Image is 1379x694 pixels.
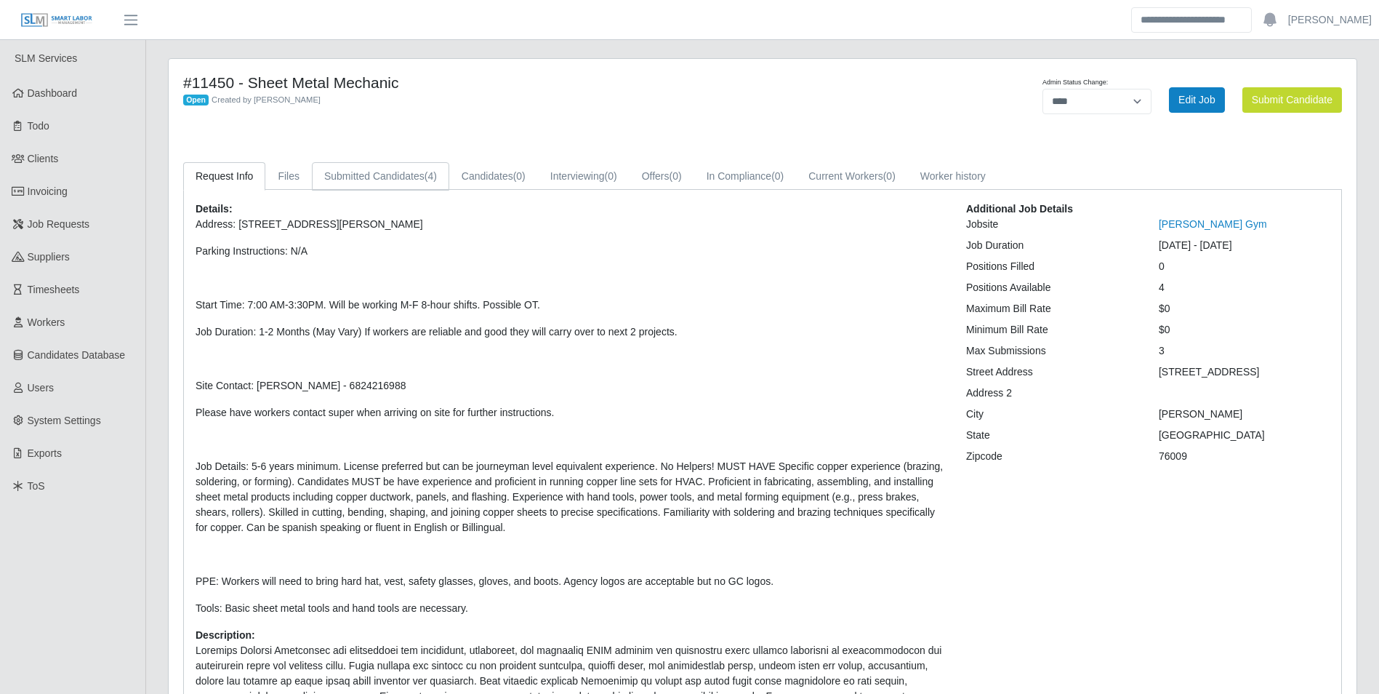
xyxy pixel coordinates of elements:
span: Users [28,382,55,394]
div: 0 [1148,259,1340,274]
span: ToS [28,480,45,492]
p: Parking Instructions: N/A [196,244,944,259]
a: Current Workers [796,162,908,191]
span: Created by [PERSON_NAME] [212,95,321,104]
div: Maximum Bill Rate [955,301,1148,316]
div: State [955,428,1148,443]
a: In Compliance [694,162,797,191]
span: SLM Services [15,52,77,64]
div: Minimum Bill Rate [955,322,1148,338]
a: Offers [630,162,694,191]
h4: #11450 - Sheet Metal Mechanic [183,73,850,92]
b: Details: [196,203,233,215]
div: [DATE] - [DATE] [1148,238,1340,253]
label: Admin Status Change: [1042,78,1108,88]
p: Start Time: 7:00 AM-3:30PM. Will be working M-F 8-hour shifts. Possible OT. [196,298,944,313]
b: Description: [196,629,255,641]
p: PPE: Workers will need to bring hard hat, vest, safety glasses, gloves, and boots. Agency logos a... [196,574,944,589]
span: Timesheets [28,284,80,295]
div: City [955,407,1148,422]
div: [STREET_ADDRESS] [1148,364,1340,380]
button: Submit Candidate [1242,87,1342,113]
a: Request Info [183,162,265,191]
div: Positions Filled [955,259,1148,274]
div: Street Address [955,364,1148,380]
a: [PERSON_NAME] [1288,12,1372,28]
a: Interviewing [538,162,630,191]
span: (0) [883,170,896,182]
a: Files [265,162,312,191]
div: Address 2 [955,386,1148,401]
p: Job Details: 5-6 years minimum. License preferred but can be journeyman level equivalent experien... [196,459,944,535]
span: Job Requests [28,218,90,230]
div: Max Submissions [955,343,1148,359]
span: Workers [28,316,65,328]
span: Todo [28,120,49,132]
a: [PERSON_NAME] Gym [1159,218,1267,230]
div: $0 [1148,301,1340,316]
span: (0) [670,170,682,182]
p: Tools: Basic sheet metal tools and hand tools are necessary. [196,601,944,616]
span: Invoicing [28,186,68,197]
div: 76009 [1148,449,1340,464]
input: Search [1131,7,1252,33]
div: Zipcode [955,449,1148,464]
a: Candidates [449,162,538,191]
span: (0) [605,170,617,182]
p: Address: [STREET_ADDRESS][PERSON_NAME] [196,217,944,232]
span: Open [183,95,209,106]
a: Edit Job [1169,87,1225,113]
p: Please have workers contact super when arriving on site for further instructions. [196,405,944,420]
span: (0) [771,170,784,182]
div: Jobsite [955,217,1148,232]
span: Candidates Database [28,349,126,361]
div: Job Duration [955,238,1148,253]
span: (0) [513,170,526,182]
span: System Settings [28,415,101,426]
span: Suppliers [28,251,70,263]
span: Clients [28,153,59,164]
div: $0 [1148,322,1340,338]
div: [PERSON_NAME] [1148,407,1340,422]
a: Submitted Candidates [312,162,449,191]
p: Site Contact: [PERSON_NAME] - 6824216988 [196,378,944,394]
span: Dashboard [28,87,78,99]
img: SLM Logo [20,12,93,28]
div: Positions Available [955,280,1148,295]
b: Additional Job Details [966,203,1073,215]
span: Exports [28,447,62,459]
span: (4) [425,170,437,182]
div: 3 [1148,343,1340,359]
div: 4 [1148,280,1340,295]
p: Job Duration: 1-2 Months (May Vary) If workers are reliable and good they will carry over to next... [196,324,944,340]
div: [GEOGRAPHIC_DATA] [1148,428,1340,443]
a: Worker history [908,162,998,191]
